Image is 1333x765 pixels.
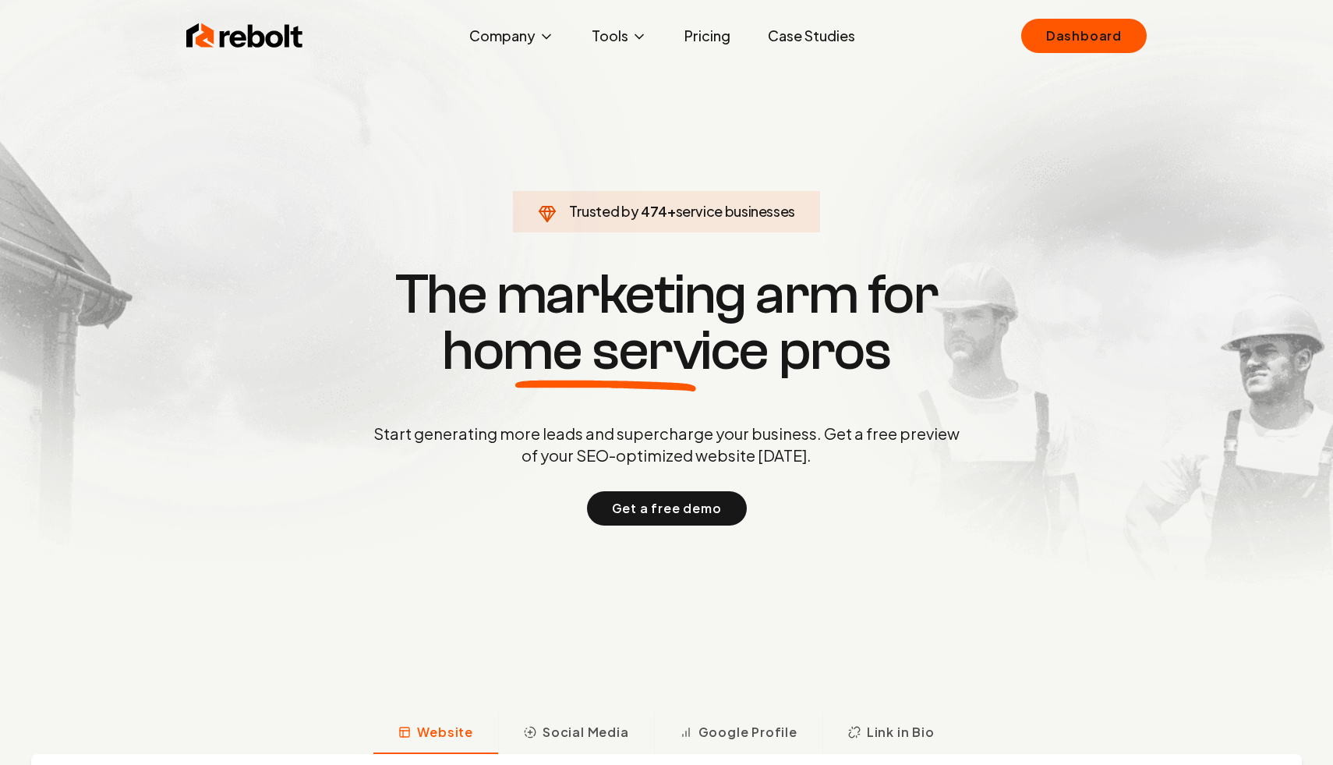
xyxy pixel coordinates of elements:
[543,723,629,742] span: Social Media
[417,723,473,742] span: Website
[822,714,960,754] button: Link in Bio
[457,20,567,51] button: Company
[641,200,667,222] span: 474
[654,714,822,754] button: Google Profile
[373,714,498,754] button: Website
[292,267,1041,379] h1: The marketing arm for pros
[867,723,935,742] span: Link in Bio
[698,723,797,742] span: Google Profile
[370,423,963,466] p: Start generating more leads and supercharge your business. Get a free preview of your SEO-optimiz...
[587,491,747,526] button: Get a free demo
[498,714,654,754] button: Social Media
[569,202,638,220] span: Trusted by
[672,20,743,51] a: Pricing
[579,20,659,51] button: Tools
[1021,19,1147,53] a: Dashboard
[186,20,303,51] img: Rebolt Logo
[676,202,796,220] span: service businesses
[755,20,868,51] a: Case Studies
[442,323,769,379] span: home service
[667,202,676,220] span: +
